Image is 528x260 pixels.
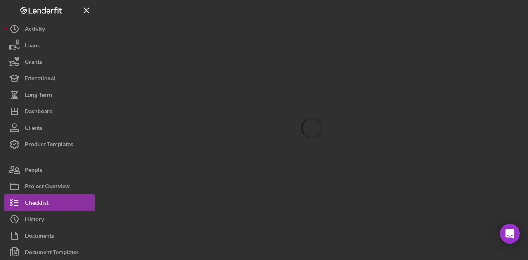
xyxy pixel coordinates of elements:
div: Activity [25,21,45,39]
div: Checklist [25,194,49,213]
div: Loans [25,37,40,56]
button: People [4,162,95,178]
div: Educational [25,70,55,89]
div: Product Templates [25,136,73,155]
button: Clients [4,119,95,136]
button: Documents [4,227,95,244]
button: Project Overview [4,178,95,194]
div: Project Overview [25,178,70,197]
button: Loans [4,37,95,54]
div: Documents [25,227,54,246]
button: Checklist [4,194,95,211]
div: Grants [25,54,42,72]
button: Long-Term [4,87,95,103]
div: Long-Term [25,87,52,105]
button: Educational [4,70,95,87]
div: History [25,211,44,230]
button: Dashboard [4,103,95,119]
div: Clients [25,119,42,138]
div: Dashboard [25,103,53,122]
div: People [25,162,42,180]
div: Open Intercom Messenger [500,224,520,244]
button: Product Templates [4,136,95,152]
button: History [4,211,95,227]
button: Grants [4,54,95,70]
button: Activity [4,21,95,37]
